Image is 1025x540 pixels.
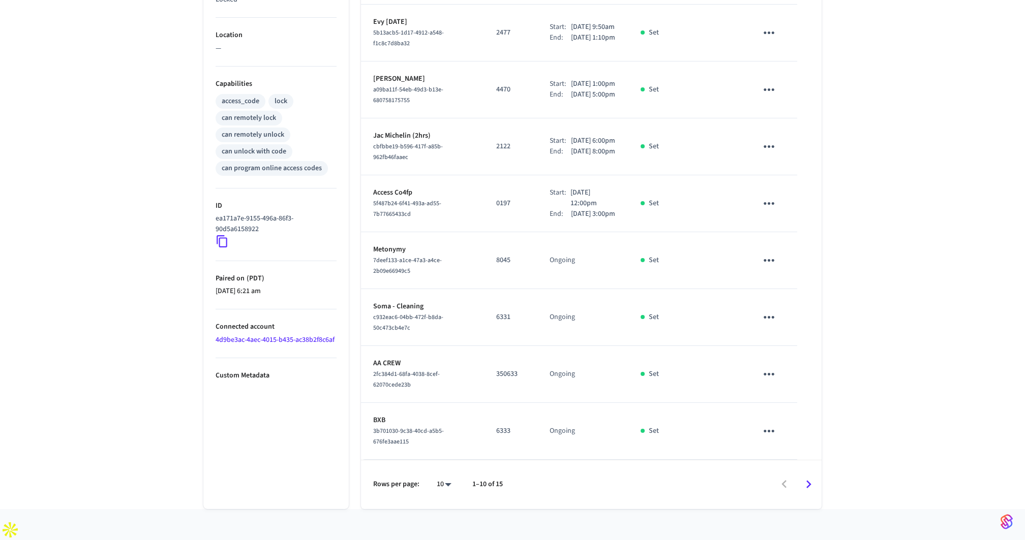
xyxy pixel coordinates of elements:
p: [DATE] 5:00pm [571,89,615,100]
p: Access Co4fp [373,187,472,198]
div: End: [550,33,571,43]
p: 350633 [496,369,525,379]
div: can remotely unlock [222,130,284,140]
p: [DATE] 1:00pm [571,79,615,89]
p: ID [216,201,337,211]
div: End: [550,146,571,157]
div: 10 [432,477,456,492]
p: Set [649,426,659,436]
span: 5b13acb5-1d17-4912-a548-f1c8c7d8ba32 [373,28,444,48]
p: Set [649,312,659,323]
p: [DATE] 6:00pm [571,136,615,146]
p: AA CREW [373,358,472,369]
div: can program online access codes [222,163,322,174]
p: Set [649,27,659,38]
p: Metonymy [373,244,472,255]
p: Set [649,369,659,379]
p: Rows per page: [373,479,419,490]
span: 2fc384d1-68fa-4038-8cef-62070cede23b [373,370,440,389]
p: 2122 [496,141,525,152]
p: Set [649,84,659,95]
p: Custom Metadata [216,370,337,381]
button: Go to next page [797,472,821,496]
p: — [216,43,337,54]
span: cbfbbe19-b596-417f-a85b-962fb46faaec [373,142,443,162]
p: [DATE] 3:00pm [571,209,615,219]
p: Jac Michelin (2hrs) [373,131,472,141]
div: Start: [550,79,571,89]
span: 3b701030-9c38-40cd-a5b5-676fe3aae115 [373,427,444,446]
p: [DATE] 1:10pm [571,33,615,43]
p: Connected account [216,322,337,332]
p: Paired on [216,273,337,284]
div: End: [550,89,571,100]
div: lock [275,96,287,107]
p: [DATE] 9:50am [571,22,615,33]
td: Ongoing [537,403,628,460]
div: can unlock with code [222,146,286,157]
p: BXB [373,415,472,426]
span: ( PDT ) [245,273,264,283]
p: 8045 [496,255,525,266]
span: a09ba11f-54eb-49d3-b13e-680758175755 [373,85,443,105]
span: c932eac6-04bb-472f-b8da-50c473cb4e7c [373,313,443,332]
p: 6333 [496,426,525,436]
p: 1–10 of 15 [472,479,503,490]
div: Start: [550,22,571,33]
p: 4470 [496,84,525,95]
p: Set [649,198,659,209]
p: Soma - Cleaning [373,301,472,312]
p: 2477 [496,27,525,38]
p: 0197 [496,198,525,209]
td: Ongoing [537,346,628,403]
p: [PERSON_NAME] [373,74,472,84]
p: [DATE] 12:00pm [570,187,616,209]
span: 7deef133-a1ce-47a3-a4ce-2b09e66949c5 [373,256,442,275]
div: End: [550,209,571,219]
div: Start: [550,187,570,209]
div: access_code [222,96,259,107]
p: Capabilities [216,79,337,89]
td: Ongoing [537,232,628,289]
p: Location [216,30,337,41]
p: [DATE] 8:00pm [571,146,615,157]
div: Start: [550,136,571,146]
p: [DATE] 6:21 am [216,286,337,297]
p: Evy [DATE] [373,17,472,27]
p: Set [649,141,659,152]
td: Ongoing [537,289,628,346]
a: 4d9be3ac-4aec-4015-b435-ac38b2f8c6af [216,335,335,345]
p: ea171a7e-9155-496a-86f3-90d5a6158922 [216,213,333,235]
p: Set [649,255,659,266]
div: can remotely lock [222,113,276,123]
span: 5f487b24-6f41-493a-ad55-7b77665433cd [373,199,441,218]
p: 6331 [496,312,525,323]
